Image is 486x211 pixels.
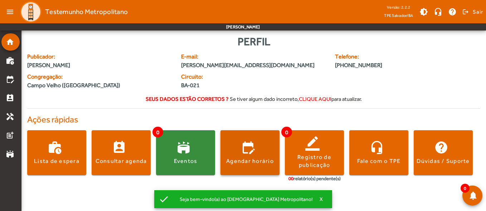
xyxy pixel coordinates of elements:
mat-icon: stadium [6,150,14,158]
button: Lista de espera [27,130,86,175]
mat-icon: check [159,194,169,205]
div: Versão: 2.2.2 [384,3,413,12]
div: Seja bem-vindo(a) ao [DEMOGRAPHIC_DATA] Metropolitano! [174,194,313,204]
button: Agendar horário [220,130,280,175]
span: Circuito: [181,72,249,81]
span: Telefone: [335,52,442,61]
div: Lista de espera [34,157,79,165]
mat-icon: home [6,38,14,46]
span: 0 [152,127,163,137]
span: Publicador: [27,52,172,61]
div: relatório(s) pendente(s) [288,175,341,182]
strong: Seus dados estão corretos ? [146,96,229,102]
mat-icon: post_add [6,131,14,140]
span: Congregação: [27,72,172,81]
div: Dúvidas / Suporte [417,157,470,165]
button: Eventos [156,130,215,175]
div: Perfil [27,33,480,50]
button: X [313,196,331,202]
mat-icon: perm_contact_calendar [6,94,14,102]
span: TPE Salvador/BA [384,12,413,19]
span: [PHONE_NUMBER] [335,61,442,70]
div: Agendar horário [226,157,274,165]
span: BA-021 [181,81,249,90]
h4: Ações rápidas [27,114,480,125]
div: Registro de publicação [285,153,344,169]
span: 0 [281,127,292,137]
button: Registro de publicação [285,130,344,175]
mat-icon: menu [3,5,17,19]
button: Fale com o TPE [349,130,408,175]
button: Consultar agenda [92,130,151,175]
div: Consultar agenda [96,157,147,165]
span: Campo Velho ([GEOGRAPHIC_DATA]) [27,81,120,90]
span: 00 [288,176,293,181]
a: Testemunho Metropolitano [17,1,128,23]
button: Sair [461,6,483,17]
div: Eventos [174,157,198,165]
span: [PERSON_NAME] [27,61,172,70]
span: Sair [473,6,483,18]
mat-icon: handyman [6,112,14,121]
mat-icon: edit_calendar [6,75,14,84]
span: clique aqui [299,96,331,102]
button: Dúvidas / Suporte [414,130,473,175]
span: E-mail: [181,52,326,61]
img: Logo TPE [20,1,42,23]
span: [PERSON_NAME][EMAIL_ADDRESS][DOMAIN_NAME] [181,61,326,70]
div: Fale com o TPE [357,157,401,165]
span: 0 [461,184,470,193]
span: Testemunho Metropolitano [45,6,128,18]
span: X [320,196,323,202]
span: Se tiver algum dado incorreto, para atualizar. [230,96,362,102]
mat-icon: work_history [6,56,14,65]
